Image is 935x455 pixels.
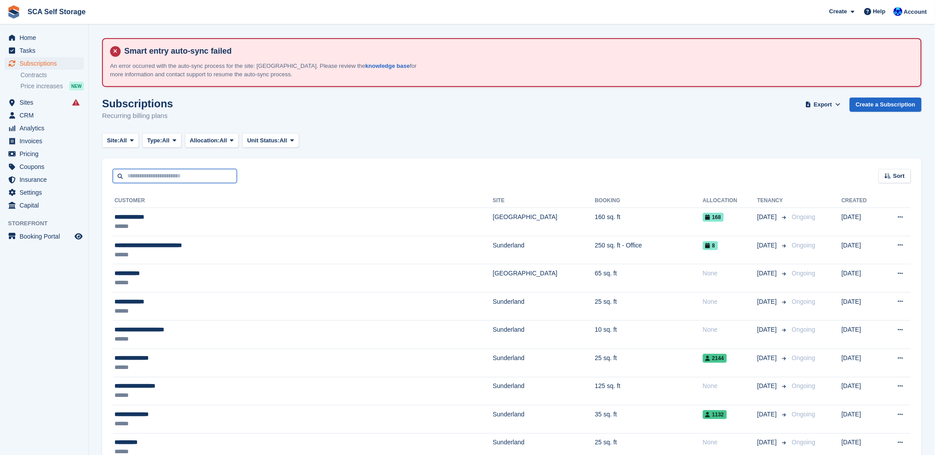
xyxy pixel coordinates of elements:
a: menu [4,44,84,57]
td: Sunderland [493,321,595,349]
td: 160 sq. ft [595,208,703,236]
th: Site [493,194,595,208]
span: [DATE] [757,410,779,419]
span: Invoices [20,135,73,147]
span: [DATE] [757,353,779,363]
a: knowledge base [365,63,410,69]
span: Home [20,31,73,44]
span: Ongoing [792,354,816,361]
span: Site: [107,136,119,145]
span: Sites [20,96,73,109]
td: [DATE] [842,236,882,264]
button: Type: All [142,133,181,148]
a: menu [4,122,84,134]
td: 35 sq. ft [595,405,703,434]
td: [DATE] [842,321,882,349]
td: Sunderland [493,349,595,377]
td: 250 sq. ft - Office [595,236,703,264]
div: None [703,438,757,447]
td: Sunderland [493,292,595,321]
td: Sunderland [493,236,595,264]
span: [DATE] [757,241,779,250]
a: menu [4,135,84,147]
td: [GEOGRAPHIC_DATA] [493,208,595,236]
span: Booking Portal [20,230,73,243]
span: Pricing [20,148,73,160]
a: menu [4,31,84,44]
span: All [119,136,127,145]
td: [DATE] [842,208,882,236]
a: Contracts [20,71,84,79]
button: Allocation: All [185,133,239,148]
a: menu [4,173,84,186]
span: All [162,136,170,145]
a: menu [4,230,84,243]
span: Ongoing [792,270,816,277]
span: Export [814,100,832,109]
a: menu [4,161,84,173]
td: 125 sq. ft [595,377,703,405]
span: [DATE] [757,325,779,334]
th: Tenancy [757,194,789,208]
span: Help [873,7,886,16]
td: [DATE] [842,349,882,377]
span: Ongoing [792,298,816,305]
td: [DATE] [842,377,882,405]
div: None [703,325,757,334]
h4: Smart entry auto-sync failed [121,46,914,56]
span: CRM [20,109,73,122]
a: menu [4,109,84,122]
div: None [703,269,757,278]
a: SCA Self Storage [24,4,89,19]
span: [DATE] [757,381,779,391]
span: [DATE] [757,438,779,447]
button: Unit Status: All [242,133,299,148]
td: 10 sq. ft [595,321,703,349]
td: 65 sq. ft [595,264,703,293]
span: [DATE] [757,269,779,278]
span: 168 [703,213,724,222]
span: Type: [147,136,162,145]
span: Storefront [8,219,88,228]
a: menu [4,199,84,212]
button: Export [804,98,843,112]
a: menu [4,57,84,70]
span: Allocation: [190,136,220,145]
span: Ongoing [792,326,816,333]
td: Sunderland [493,405,595,434]
span: All [280,136,287,145]
a: Create a Subscription [850,98,922,112]
span: Ongoing [792,213,816,220]
p: Recurring billing plans [102,111,173,121]
span: Create [829,7,847,16]
span: Ongoing [792,411,816,418]
td: [DATE] [842,292,882,321]
td: Sunderland [493,377,595,405]
p: An error occurred with the auto-sync process for the site: [GEOGRAPHIC_DATA]. Please review the f... [110,62,421,79]
td: [DATE] [842,264,882,293]
div: None [703,381,757,391]
i: Smart entry sync failures have occurred [72,99,79,106]
span: Coupons [20,161,73,173]
span: Price increases [20,82,63,90]
td: 25 sq. ft [595,292,703,321]
th: Created [842,194,882,208]
span: Insurance [20,173,73,186]
th: Booking [595,194,703,208]
span: Unit Status: [247,136,280,145]
span: Account [904,8,927,16]
span: 1132 [703,410,727,419]
span: [DATE] [757,297,779,306]
span: Subscriptions [20,57,73,70]
span: Analytics [20,122,73,134]
button: Site: All [102,133,139,148]
span: Ongoing [792,242,816,249]
span: Capital [20,199,73,212]
span: Settings [20,186,73,199]
a: Price increases NEW [20,81,84,91]
span: Tasks [20,44,73,57]
span: 8 [703,241,718,250]
td: [DATE] [842,405,882,434]
a: Preview store [73,231,84,242]
span: Ongoing [792,439,816,446]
